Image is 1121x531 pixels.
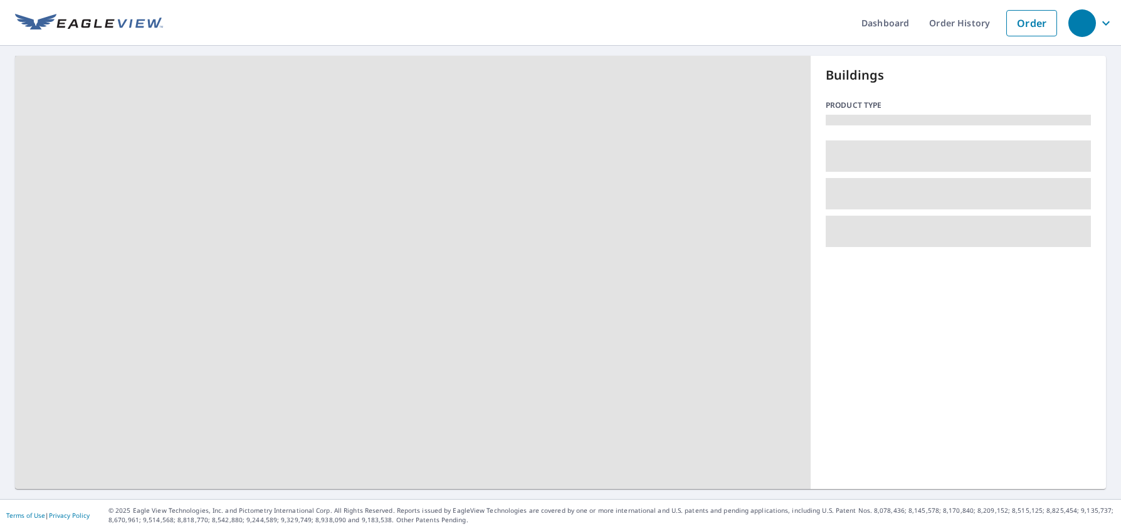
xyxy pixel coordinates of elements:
a: Privacy Policy [49,511,90,520]
p: | [6,512,90,519]
img: EV Logo [15,14,163,33]
a: Order [1006,10,1057,36]
p: Product type [826,100,1091,111]
p: Buildings [826,66,1091,85]
a: Terms of Use [6,511,45,520]
p: © 2025 Eagle View Technologies, Inc. and Pictometry International Corp. All Rights Reserved. Repo... [108,506,1115,525]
